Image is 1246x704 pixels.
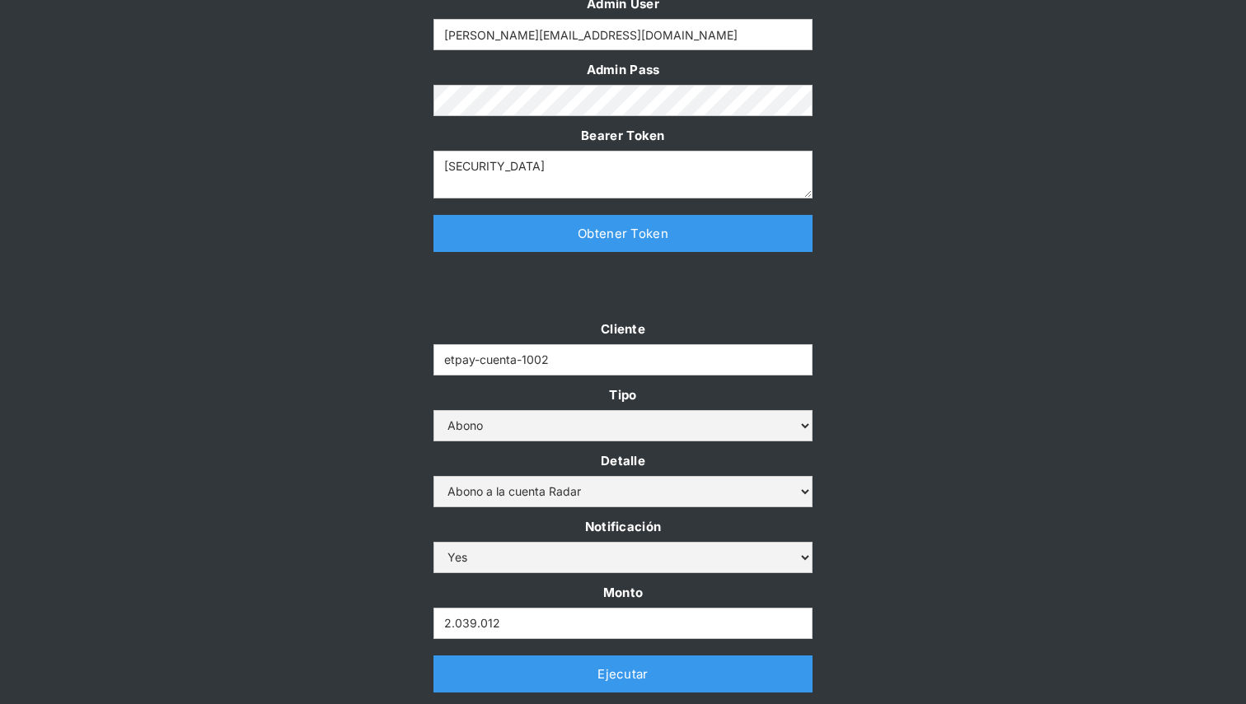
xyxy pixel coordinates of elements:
input: Example Text [433,344,813,375]
a: Obtener Token [433,215,813,252]
label: Cliente [433,318,813,340]
label: Detalle [433,450,813,472]
input: Monto [433,608,813,639]
label: Notificación [433,515,813,538]
label: Tipo [433,384,813,406]
label: Admin Pass [433,58,813,81]
form: Form [433,318,813,639]
label: Bearer Token [433,124,813,147]
a: Ejecutar [433,655,813,692]
input: Example Text [433,19,813,50]
label: Monto [433,581,813,604]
